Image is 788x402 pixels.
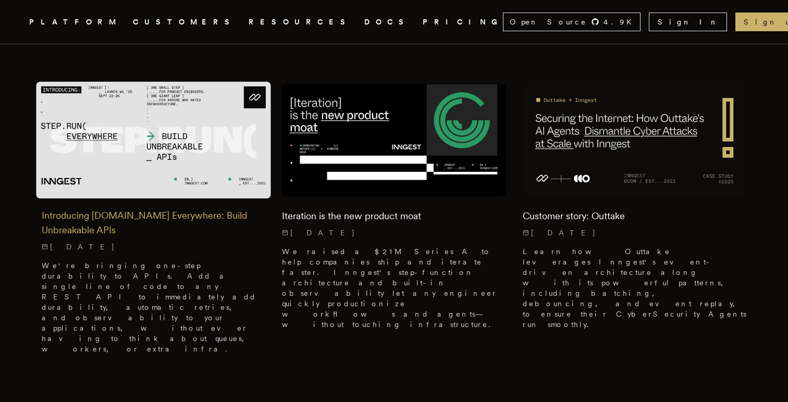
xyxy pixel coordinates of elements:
[604,17,638,27] span: 4.9 K
[42,260,265,354] p: We're bringing one-step durability to APIs. Add a single line of code to any REST API to immediat...
[523,84,746,196] img: Featured image for Customer story: Outtake blog post
[282,84,506,338] a: Featured image for Iteration is the new product moat blog postIteration is the new product moat[D...
[282,228,506,238] p: [DATE]
[510,17,587,27] span: Open Source
[36,82,271,199] img: Featured image for Introducing Step.Run Everywhere: Build Unbreakable APIs blog post
[282,246,506,330] p: We raised a $21M Series A to help companies ship and iterate faster. Inngest's step-function arch...
[523,209,746,223] h2: Customer story: Outtake
[649,12,727,31] a: Sign In
[29,16,120,29] button: PLATFORM
[364,16,410,29] a: DOCS
[133,16,236,29] a: CUSTOMERS
[523,246,746,330] p: Learn how Outtake leverages Inngest's event-driven architecture along with its powerful patterns,...
[523,228,746,238] p: [DATE]
[523,84,746,338] a: Featured image for Customer story: Outtake blog postCustomer story: Outtake[DATE] Learn how Outta...
[42,208,265,237] h2: Introducing [DOMAIN_NAME] Everywhere: Build Unbreakable APIs
[282,209,506,223] h2: Iteration is the new product moat
[249,16,352,29] button: RESOURCES
[423,16,503,29] a: PRICING
[42,84,265,362] a: Featured image for Introducing Step.Run Everywhere: Build Unbreakable APIs blog postIntroducing [...
[42,242,265,252] p: [DATE]
[282,84,506,196] img: Featured image for Iteration is the new product moat blog post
